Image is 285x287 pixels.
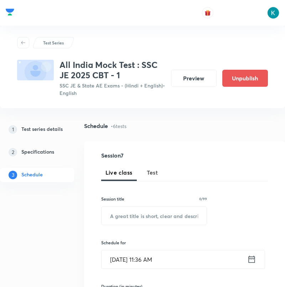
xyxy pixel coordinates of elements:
[147,168,158,177] span: Test
[102,207,207,225] input: A great title is short, clear and descriptive
[6,7,14,19] a: Company Logo
[111,122,126,130] p: • 6 tests
[59,60,165,80] h3: All India Mock Test : SSC JE 2025 CBT - 1
[6,7,14,17] img: Company Logo
[267,7,279,19] img: Devendra Bhardwaj
[17,60,54,80] img: fallback-thumbnail.png
[59,82,165,97] p: SSC JE & State AE Exams - (Hindi + English) • English
[84,123,108,129] h4: Schedule
[9,125,17,134] p: 1
[21,125,63,134] h5: Test series details
[222,70,268,87] button: Unpublish
[204,10,211,16] img: avatar
[101,239,207,246] h6: Schedule for
[105,168,133,177] span: Live class
[9,171,17,179] p: 3
[43,39,64,46] p: Test Series
[171,70,217,87] button: Preview
[101,196,124,202] h6: Session title
[199,197,207,201] p: 0/99
[21,171,43,179] h5: Schedule
[101,153,187,158] h4: Session 7
[21,148,54,156] h5: Specifications
[202,7,213,18] button: avatar
[9,148,17,156] p: 2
